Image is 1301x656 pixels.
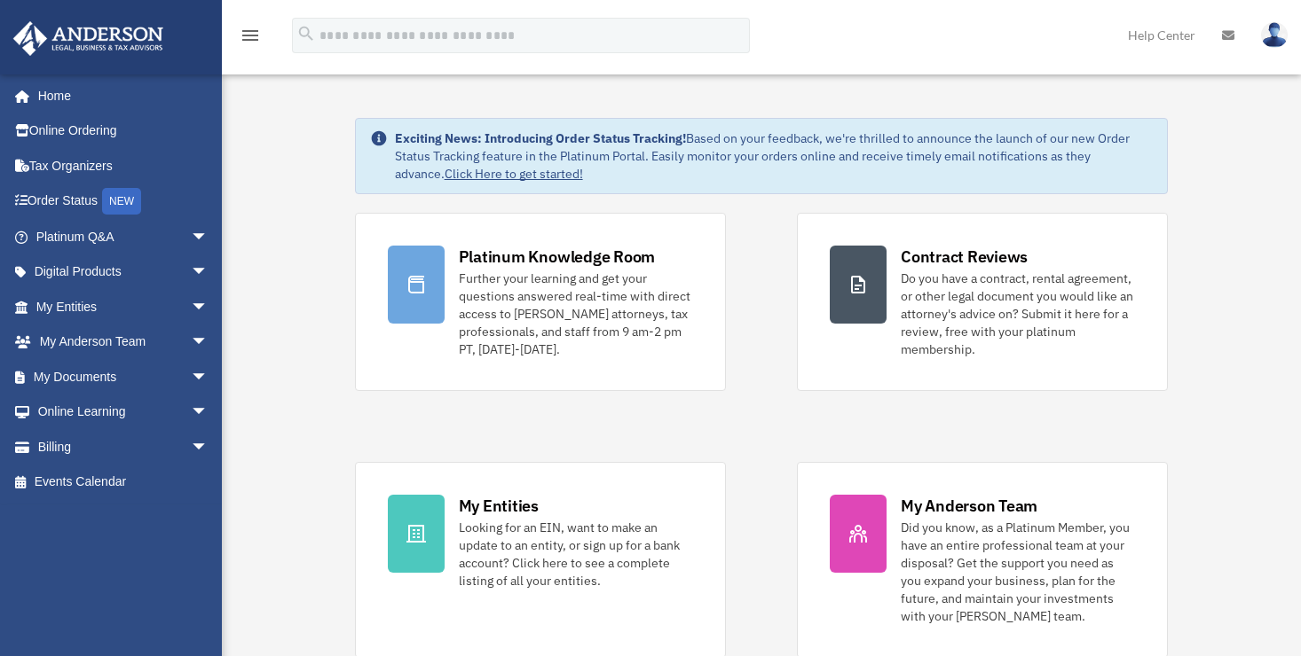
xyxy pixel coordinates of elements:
a: Online Learningarrow_drop_down [12,394,235,430]
a: My Entitiesarrow_drop_down [12,289,235,324]
div: My Entities [459,495,539,517]
a: Platinum Knowledge Room Further your learning and get your questions answered real-time with dire... [355,213,726,391]
div: Did you know, as a Platinum Member, you have an entire professional team at your disposal? Get th... [901,519,1135,625]
a: Billingarrow_drop_down [12,429,235,465]
i: search [296,24,316,43]
a: Order StatusNEW [12,184,235,220]
span: arrow_drop_down [191,429,226,465]
a: Events Calendar [12,465,235,500]
img: User Pic [1261,22,1288,48]
div: Looking for an EIN, want to make an update to an entity, or sign up for a bank account? Click her... [459,519,693,590]
i: menu [240,25,261,46]
a: menu [240,31,261,46]
a: Platinum Q&Aarrow_drop_down [12,219,235,254]
div: Do you have a contract, rental agreement, or other legal document you would like an attorney's ad... [901,269,1135,358]
img: Anderson Advisors Platinum Portal [8,21,169,56]
div: Contract Reviews [901,246,1028,268]
a: Home [12,78,226,113]
a: Online Ordering [12,113,235,149]
div: Platinum Knowledge Room [459,246,656,268]
a: Click Here to get started! [445,166,583,182]
a: My Anderson Teamarrow_drop_down [12,324,235,360]
a: Digital Productsarrow_drop_down [12,254,235,290]
div: My Anderson Team [901,495,1037,517]
span: arrow_drop_down [191,324,226,361]
span: arrow_drop_down [191,289,226,325]
span: arrow_drop_down [191,394,226,431]
span: arrow_drop_down [191,254,226,291]
span: arrow_drop_down [191,359,226,395]
a: Tax Organizers [12,148,235,184]
div: Based on your feedback, we're thrilled to announce the launch of our new Order Status Tracking fe... [395,129,1154,183]
div: Further your learning and get your questions answered real-time with direct access to [PERSON_NAM... [459,269,693,358]
div: NEW [102,188,141,215]
a: Contract Reviews Do you have a contract, rental agreement, or other legal document you would like... [797,213,1168,391]
a: My Documentsarrow_drop_down [12,359,235,394]
strong: Exciting News: Introducing Order Status Tracking! [395,130,686,146]
span: arrow_drop_down [191,219,226,255]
